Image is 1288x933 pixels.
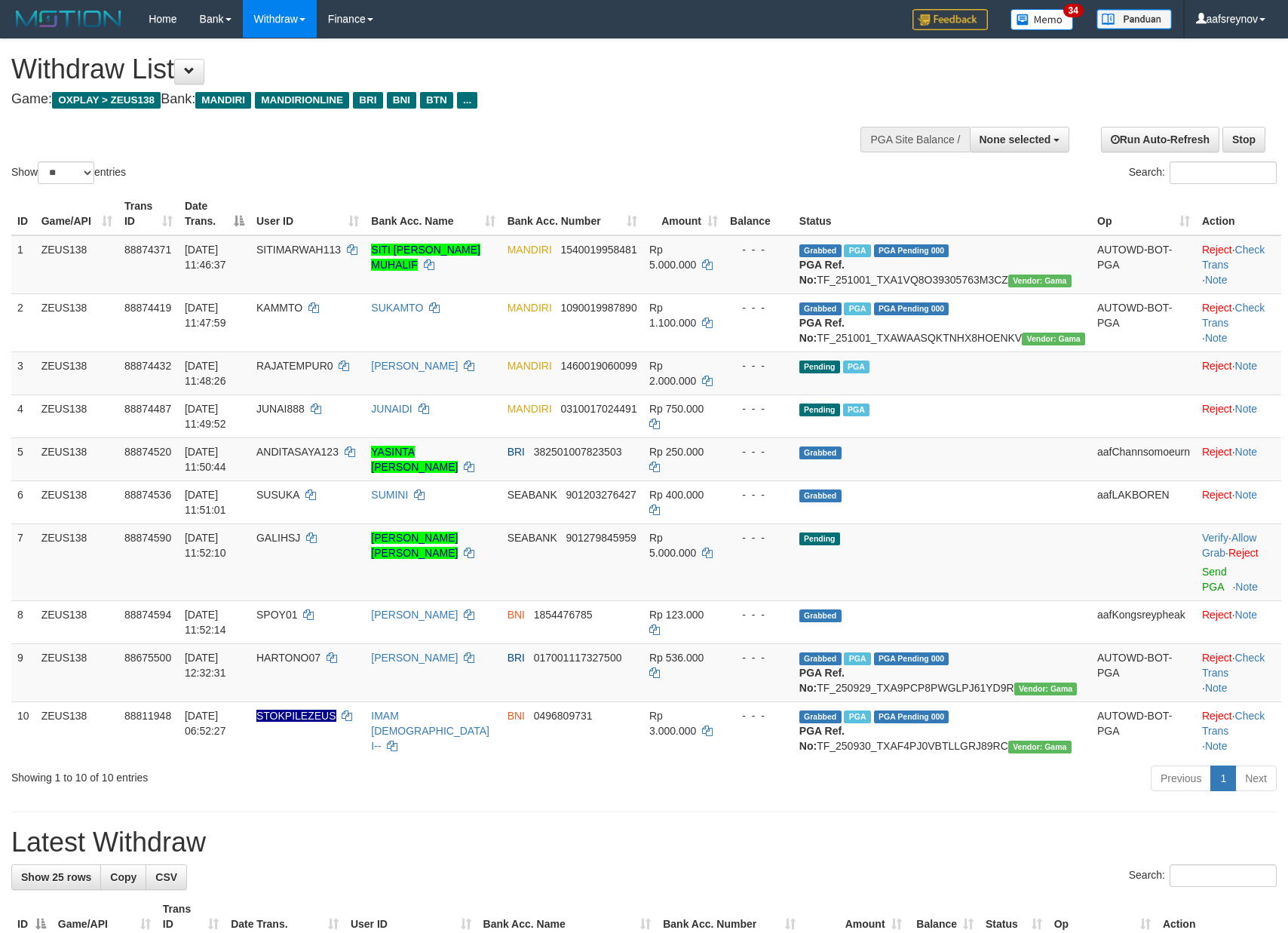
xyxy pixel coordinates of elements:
[256,446,339,458] span: ANDITASAYA123
[124,403,171,415] span: 88874487
[1202,403,1232,415] a: Reject
[124,609,171,621] span: 88874594
[508,244,552,256] span: MANDIRI
[566,532,636,544] span: Copy 901279845959 to clipboard
[1151,766,1211,791] a: Previous
[52,92,161,109] span: OXPLAY > ZEUS138
[11,394,35,437] td: 4
[1202,566,1227,593] a: Send PGA
[1091,643,1196,701] td: AUTOWD-BOT-PGA
[730,444,787,459] div: - - -
[124,652,171,664] span: 88675500
[371,360,458,372] a: [PERSON_NAME]
[420,92,453,109] span: BTN
[179,192,250,235] th: Date Trans.: activate to sort column descending
[1205,740,1228,752] a: Note
[1235,766,1277,791] a: Next
[730,358,787,373] div: - - -
[1091,600,1196,643] td: aafKongsreypheak
[100,864,146,890] a: Copy
[1091,235,1196,294] td: AUTOWD-BOT-PGA
[11,600,35,643] td: 8
[11,437,35,480] td: 5
[566,489,636,501] span: Copy 901203276427 to clipboard
[730,487,787,502] div: - - -
[1235,609,1258,621] a: Note
[1235,581,1258,593] a: Note
[195,92,251,109] span: MANDIRI
[1014,683,1078,695] span: Vendor URL: https://trx31.1velocity.biz
[11,480,35,523] td: 6
[508,652,525,664] span: BRI
[1129,864,1277,887] label: Search:
[21,871,91,883] span: Show 25 rows
[371,532,458,559] a: [PERSON_NAME] [PERSON_NAME]
[649,403,704,415] span: Rp 750.000
[35,351,118,394] td: ZEUS138
[793,293,1091,351] td: TF_251001_TXAWAASQKTNHX8HOENKV
[730,708,787,723] div: - - -
[11,764,526,785] div: Showing 1 to 10 of 10 entries
[11,864,101,890] a: Show 25 rows
[844,710,870,723] span: Marked by aafsreyleap
[799,244,842,257] span: Grabbed
[124,489,171,501] span: 88874536
[38,161,94,184] select: Showentries
[730,650,787,665] div: - - -
[534,609,593,621] span: Copy 1854476785 to clipboard
[11,92,844,107] h4: Game: Bank:
[1196,235,1281,294] td: · ·
[371,244,480,271] a: SITI [PERSON_NAME] MUHALIF
[1202,244,1265,271] a: Check Trans
[35,437,118,480] td: ZEUS138
[11,8,126,30] img: MOTION_logo.png
[534,710,593,722] span: Copy 0496809731 to clipboard
[799,302,842,315] span: Grabbed
[1202,489,1232,501] a: Reject
[1196,523,1281,600] td: · ·
[256,710,336,722] span: Nama rekening ada tanda titik/strip, harap diedit
[185,710,226,737] span: [DATE] 06:52:27
[250,192,365,235] th: User ID: activate to sort column ascending
[844,652,870,665] span: Marked by aaftrukkakada
[146,864,187,890] a: CSV
[1196,480,1281,523] td: ·
[110,871,136,883] span: Copy
[799,404,840,416] span: Pending
[1170,161,1277,184] input: Search:
[980,134,1051,146] span: None selected
[799,725,845,752] b: PGA Ref. No:
[1202,710,1265,737] a: Check Trans
[649,652,704,664] span: Rp 536.000
[730,401,787,416] div: - - -
[1096,9,1172,29] img: panduan.png
[1129,161,1277,184] label: Search:
[124,446,171,458] span: 88874520
[793,643,1091,701] td: TF_250929_TXA9PCP8PWGLPJ61YD9R
[124,710,171,722] span: 88811948
[371,403,412,415] a: JUNAIDI
[730,242,787,257] div: - - -
[874,710,949,723] span: PGA Pending
[912,9,988,30] img: Feedback.jpg
[724,192,793,235] th: Balance
[185,403,226,430] span: [DATE] 11:49:52
[1101,127,1219,152] a: Run Auto-Refresh
[1196,351,1281,394] td: ·
[501,192,643,235] th: Bank Acc. Number: activate to sort column ascending
[560,403,636,415] span: Copy 0310017024491 to clipboard
[1202,360,1232,372] a: Reject
[1196,293,1281,351] td: · ·
[1202,652,1232,664] a: Reject
[649,710,696,737] span: Rp 3.000.000
[1091,192,1196,235] th: Op: activate to sort column ascending
[35,701,118,760] td: ZEUS138
[185,446,226,473] span: [DATE] 11:50:44
[508,532,557,544] span: SEABANK
[730,607,787,622] div: - - -
[793,192,1091,235] th: Status
[35,192,118,235] th: Game/API: activate to sort column ascending
[256,302,302,314] span: KAMMTO
[1091,701,1196,760] td: AUTOWD-BOT-PGA
[508,446,525,458] span: BRI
